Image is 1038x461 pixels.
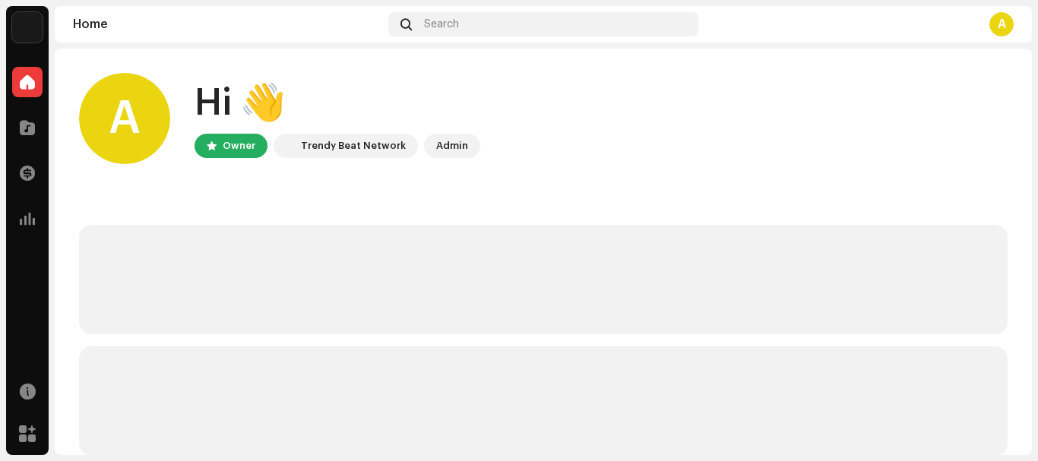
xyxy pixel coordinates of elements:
div: Owner [223,137,255,155]
div: Admin [436,137,468,155]
div: Home [73,18,382,30]
img: 99e8c509-bf22-4021-8fc7-40965f23714a [277,137,295,155]
div: Trendy Beat Network [301,137,406,155]
div: Hi 👋 [195,79,480,128]
span: Search [424,18,459,30]
div: A [989,12,1014,36]
img: 99e8c509-bf22-4021-8fc7-40965f23714a [12,12,43,43]
div: A [79,73,170,164]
